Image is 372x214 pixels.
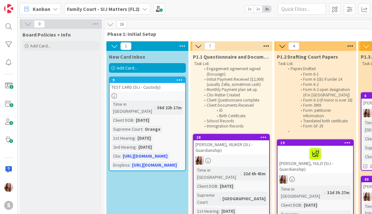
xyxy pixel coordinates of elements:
div: Dropbox [112,161,129,169]
img: AR [363,109,372,117]
div: S [4,201,13,210]
div: [DATE] [137,144,153,151]
div: 22d 6h 43m [242,170,267,177]
span: Add Card... [30,43,51,49]
img: AR [363,193,372,201]
span: New Card Inbox [109,54,145,60]
div: 19 [280,141,353,145]
li: Form 6-2 [285,82,353,87]
div: Client DOB [279,202,301,209]
div: 19[PERSON_NAME], YULZI (SIJ - Guardianship) [277,140,353,173]
li: Form 3909 [285,103,353,108]
li: Form GF-29 [285,124,353,129]
li: Form 6-1 [285,72,353,77]
li: Initial Payment Received ($2,000) (usually Zelle, sometimes cash) [201,77,269,87]
span: : [142,126,143,133]
span: 0 [34,20,45,28]
span: : [241,170,242,177]
div: Clio [363,153,372,160]
div: Supreme Court [195,192,220,206]
div: Client DOB [195,183,217,190]
span: : [220,195,221,202]
div: AR [277,175,353,184]
li: Engagement agreement signed (Docusign) [201,66,269,77]
p: Task List: [278,61,352,66]
div: 38d 22h 17m [155,104,183,111]
li: ID [201,108,269,113]
li: Client Documents Received [201,103,269,108]
div: [DATE] [218,183,235,190]
span: 7 [204,42,215,50]
img: Visit kanbanzone.com [4,4,13,13]
span: 1x [245,6,254,12]
img: AR [4,183,13,192]
span: : [217,183,218,190]
span: : [136,144,137,151]
div: [DATE] [302,202,319,209]
li: Immigration Records [201,124,269,129]
input: Quick Filter... [278,3,326,15]
li: Form 6-2 open designation (if in [GEOGRAPHIC_DATA]) [285,87,353,98]
span: : [129,161,130,169]
li: Form: petitioner information [285,108,353,119]
div: [PERSON_NAME], VILIKER (SIJ - Guardianship) [194,140,269,154]
a: [URL][DOMAIN_NAME] [132,162,177,168]
li: School Records [201,119,269,124]
div: Time in [GEOGRAPHIC_DATA] [279,185,325,200]
div: AR [194,156,269,165]
div: Clio [112,152,120,160]
div: 2nd Hearing [112,144,136,151]
span: Kanban [33,5,50,13]
span: 16 [116,21,127,28]
span: Board Policies + Info [22,31,71,38]
li: Birth Certificate [201,113,269,119]
div: [GEOGRAPHIC_DATA] [221,195,267,202]
span: 4 [288,42,299,50]
div: 9 [110,77,185,83]
li: Translated birth certificate [285,119,353,124]
div: Supreme Court [112,126,142,133]
span: Add Card... [117,65,137,71]
li: Monthly Payment plan set up. [201,87,269,92]
li: Client Questionnaire complete [201,98,269,103]
div: Time in [GEOGRAPHIC_DATA] [112,101,154,115]
span: : [135,135,136,142]
span: 3x [262,6,271,12]
div: 9 [112,78,185,82]
div: [PERSON_NAME], YULZI (SIJ - Guardianship) [277,146,353,173]
div: 19 [277,140,353,146]
a: [URL][DOMAIN_NAME] [123,153,168,159]
div: Time in [GEOGRAPHIC_DATA] [195,167,241,181]
li: Clio Matter Created [201,93,269,98]
p: Task List: [194,61,269,66]
span: : [133,117,134,124]
div: 28[PERSON_NAME], VILIKER (SIJ - Guardianship) [194,135,269,154]
span: P1.2 Drafting Court Papers [277,54,338,60]
div: 28 [194,135,269,140]
div: Orange [143,126,162,133]
span: : [120,152,121,160]
div: 28 [196,135,269,140]
span: : [301,202,302,209]
span: 2x [254,6,262,12]
div: 1st Hearing [112,135,135,142]
li: Form 6-1(b) if under 14 [285,77,353,82]
div: Client DOB [112,117,133,124]
span: P1.1 Questionnaire and Documents [193,54,270,60]
span: 1 [120,42,131,50]
div: TEST CARD (SIJ - Custody) [110,83,185,91]
div: 9TEST CARD (SIJ - Custody) [110,77,185,91]
b: Family Court - SIJ Matters (FL2) [67,6,140,12]
div: [DATE] [136,135,153,142]
img: AR [195,156,204,165]
li: Papers Drafted [285,66,353,71]
div: [DATE] [134,117,151,124]
div: 32d 3h 27m [326,189,351,196]
li: Form 6-3 (if minor is over 18) [285,98,353,103]
img: AR [279,175,288,184]
span: : [325,189,326,196]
